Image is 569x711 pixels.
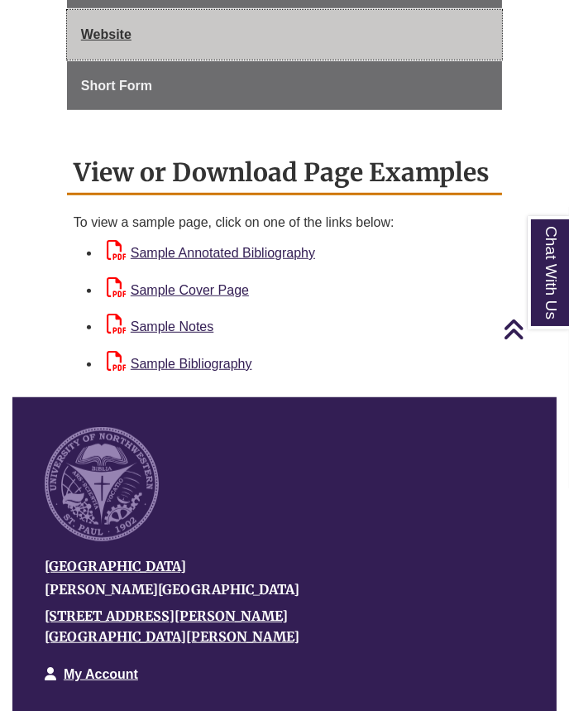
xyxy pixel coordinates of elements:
h2: View or Download Page Examples [67,151,502,195]
div: To view a sample page, click on one of the links below: [74,212,495,233]
a: Sample Notes [107,319,214,334]
a: Short Form [67,61,502,111]
a: Sample Cover Page [107,283,249,297]
a: Sample Bibliography [107,357,252,371]
span: Short Form [81,79,152,93]
a: [STREET_ADDRESS][PERSON_NAME][GEOGRAPHIC_DATA][PERSON_NAME] [45,608,299,646]
a: Back to Top [503,318,565,340]
a: Sample Annotated Bibliography [107,246,315,260]
a: My Account [64,667,138,681]
img: UNW seal [45,427,159,541]
span: Website [81,27,131,41]
a: Website [67,10,502,60]
h4: [PERSON_NAME][GEOGRAPHIC_DATA] [45,583,500,598]
a: [GEOGRAPHIC_DATA] [45,558,186,574]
